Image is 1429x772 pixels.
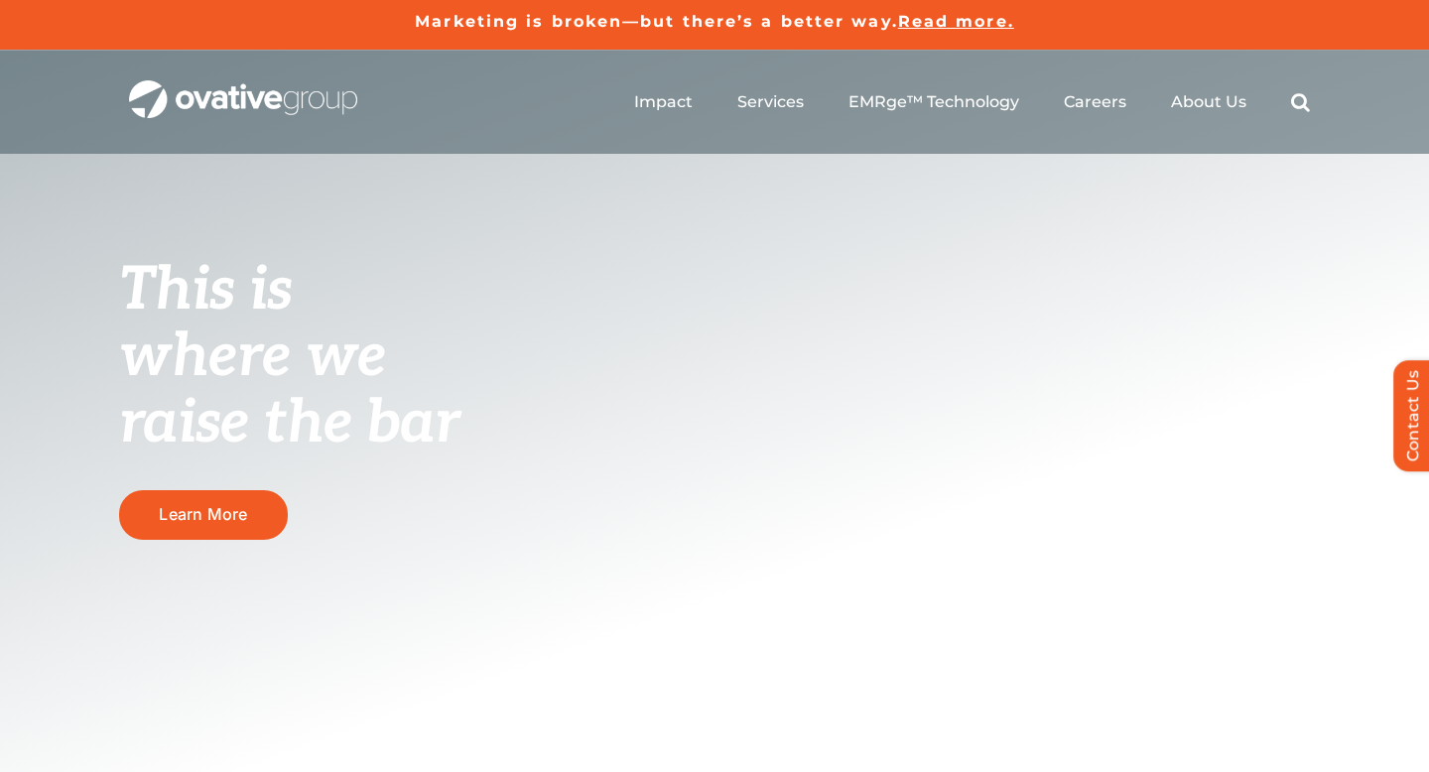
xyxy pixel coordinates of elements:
a: EMRge™ Technology [848,92,1019,112]
span: Learn More [159,504,247,524]
a: Services [737,92,804,112]
a: Read more. [898,12,1014,31]
span: where we raise the bar [119,322,459,459]
a: OG_Full_horizontal_WHT [129,78,357,97]
a: Careers [1064,92,1126,112]
a: Learn More [119,490,288,539]
a: About Us [1171,92,1246,112]
a: Search [1291,92,1310,112]
nav: Menu [634,70,1310,134]
a: Impact [634,92,693,112]
span: This is [119,255,292,326]
a: Marketing is broken—but there’s a better way. [415,12,898,31]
